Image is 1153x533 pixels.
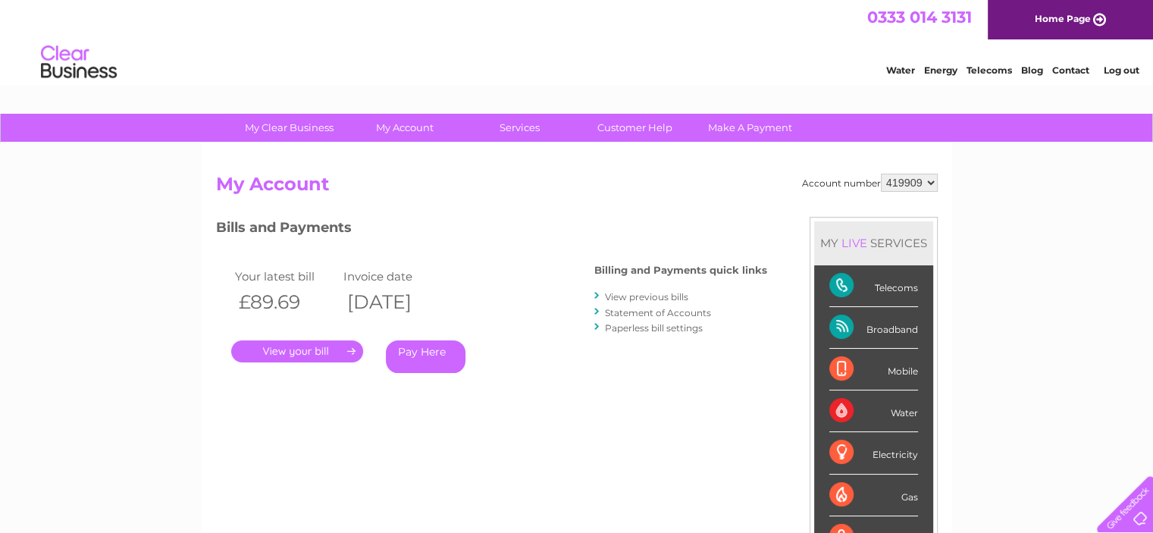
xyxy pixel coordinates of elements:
[829,349,918,390] div: Mobile
[829,307,918,349] div: Broadband
[594,265,767,276] h4: Billing and Payments quick links
[814,221,933,265] div: MY SERVICES
[829,390,918,432] div: Water
[838,236,870,250] div: LIVE
[886,64,915,76] a: Water
[216,174,938,202] h2: My Account
[605,291,688,303] a: View previous bills
[231,266,340,287] td: Your latest bill
[231,287,340,318] th: £89.69
[605,307,711,318] a: Statement of Accounts
[219,8,935,74] div: Clear Business is a trading name of Verastar Limited (registered in [GEOGRAPHIC_DATA] No. 3667643...
[924,64,957,76] a: Energy
[867,8,972,27] a: 0333 014 3131
[386,340,465,373] a: Pay Here
[216,217,767,243] h3: Bills and Payments
[572,114,697,142] a: Customer Help
[231,340,363,362] a: .
[1052,64,1089,76] a: Contact
[829,265,918,307] div: Telecoms
[802,174,938,192] div: Account number
[457,114,582,142] a: Services
[1103,64,1139,76] a: Log out
[340,287,449,318] th: [DATE]
[1021,64,1043,76] a: Blog
[605,322,703,334] a: Paperless bill settings
[829,432,918,474] div: Electricity
[340,266,449,287] td: Invoice date
[967,64,1012,76] a: Telecoms
[829,475,918,516] div: Gas
[227,114,352,142] a: My Clear Business
[40,39,117,86] img: logo.png
[688,114,813,142] a: Make A Payment
[342,114,467,142] a: My Account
